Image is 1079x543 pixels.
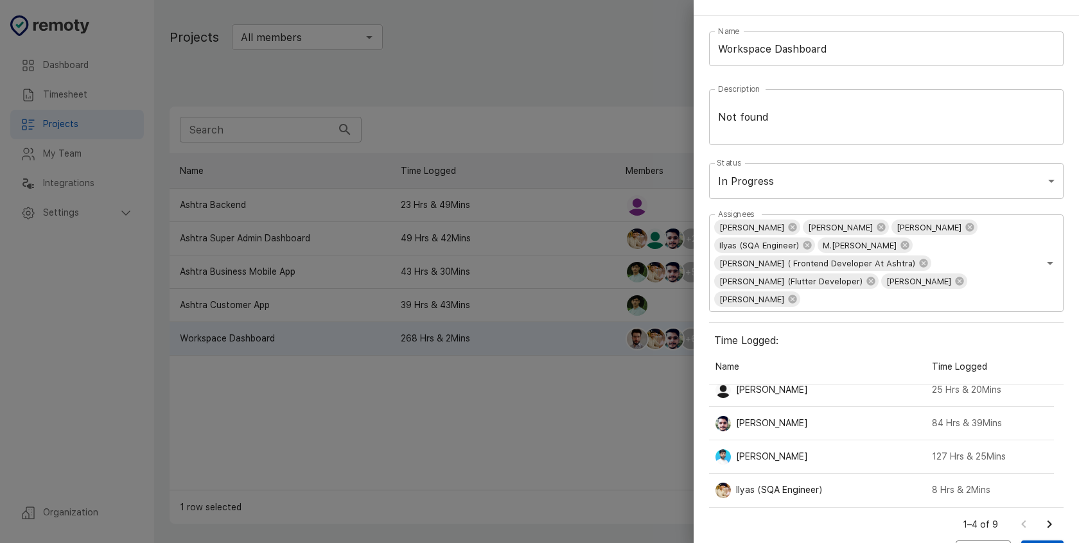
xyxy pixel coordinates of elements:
span: Ilyas (SQA Engineer) [714,238,805,253]
p: 25 Hrs & 20Mins [932,383,1001,397]
span: M.​[PERSON_NAME] [818,238,902,253]
img: Ihtesham Ahmad [715,416,731,431]
div: M.​[PERSON_NAME] [818,237,913,253]
div: Name [709,349,925,384]
img: Ilyas (SQA Engineer) [715,483,731,498]
span: [PERSON_NAME] [803,220,879,235]
p: 84 Hrs & 39Mins [932,417,1002,430]
div: Name [715,349,739,384]
img: Ali Ahmad [715,383,731,398]
button: Open [1041,254,1059,272]
p: [PERSON_NAME] [736,383,808,397]
div: [PERSON_NAME] [881,273,967,289]
span: [PERSON_NAME] [714,220,790,235]
div: [PERSON_NAME] ( Frontend Developer At Ashtra) [714,255,931,271]
div: Time Logged [925,349,1054,384]
label: Status [713,157,741,168]
p: 1–4 of 9 [963,518,998,531]
label: Assignees [718,209,754,220]
span: [PERSON_NAME] (Flutter Developer) [714,274,868,289]
span: [PERSON_NAME] ( Frontend Developer At Ashtra) [714,256,921,271]
label: Name [718,26,739,37]
p: Time Logged: [709,323,1064,349]
div: [PERSON_NAME] [803,220,889,235]
button: Go to next page [1037,512,1062,537]
p: Ilyas (SQA Engineer) [736,483,823,497]
div: Time Logged [932,349,987,384]
p: 127 Hrs & 25Mins [932,450,1006,463]
p: [PERSON_NAME] [736,417,808,430]
textarea: Not found [718,100,1055,135]
div: [PERSON_NAME] [714,291,800,307]
label: Description [718,83,760,94]
img: ISrar [715,449,731,465]
span: [PERSON_NAME] [714,292,790,307]
div: Ilyas (SQA Engineer) [714,237,815,253]
span: [PERSON_NAME] [881,274,957,289]
span: [PERSON_NAME] [891,220,967,235]
p: [PERSON_NAME] [736,450,808,463]
p: 8 Hrs & 2Mins [932,483,990,497]
div: In Progress [709,163,1064,199]
div: [PERSON_NAME] (Flutter Developer) [714,273,879,289]
div: [PERSON_NAME] [714,220,800,235]
div: [PERSON_NAME] [891,220,978,235]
